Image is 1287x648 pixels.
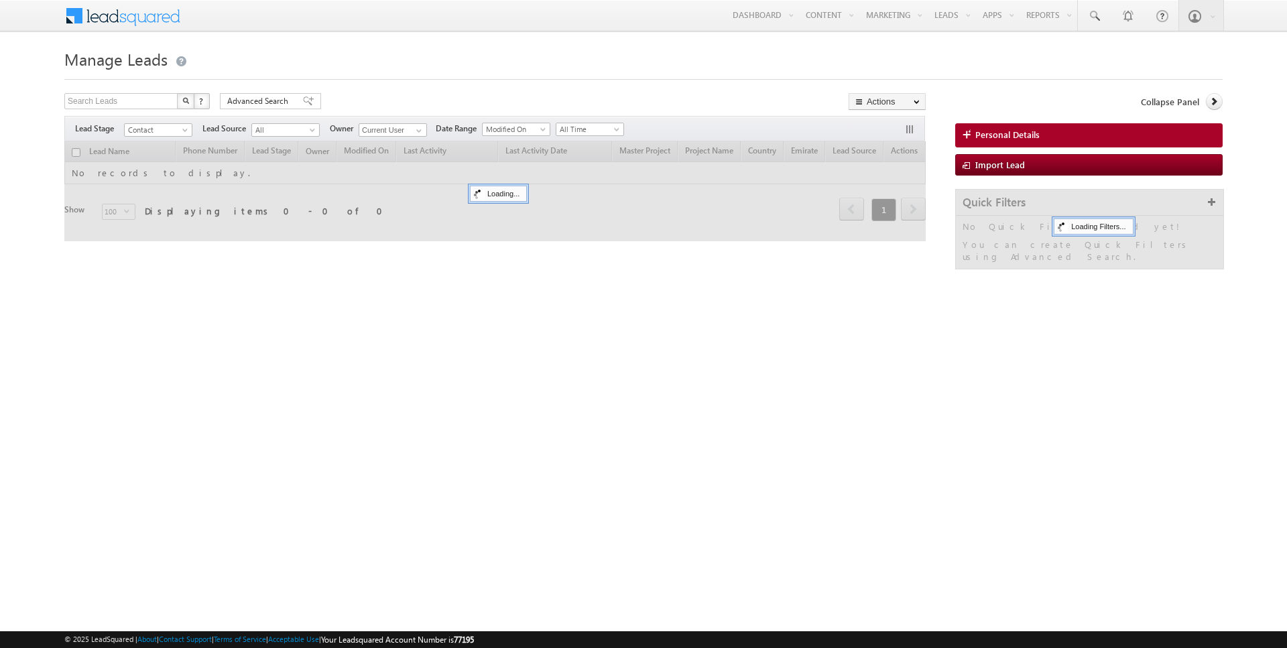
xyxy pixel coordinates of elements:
a: Terms of Service [214,635,266,643]
span: Collapse Panel [1141,96,1199,108]
img: Search [182,97,189,104]
span: 77195 [454,635,474,645]
span: Lead Stage [75,123,124,135]
a: Contact Support [159,635,212,643]
a: Show All Items [409,124,426,137]
span: Owner [330,123,359,135]
span: Contact [125,124,188,136]
a: About [137,635,157,643]
span: Your Leadsquared Account Number is [321,635,474,645]
a: All Time [556,123,624,136]
span: Manage Leads [64,48,168,70]
a: Acceptable Use [268,635,319,643]
span: ? [199,95,205,107]
input: Type to Search [359,123,427,137]
a: Contact [124,123,192,137]
span: All [252,124,316,136]
span: © 2025 LeadSquared | | | | | [64,633,474,646]
span: All Time [556,123,620,135]
a: Modified On [482,123,550,136]
a: Personal Details [955,123,1223,147]
button: Actions [849,93,926,110]
div: Loading... [470,186,527,202]
span: Lead Source [202,123,251,135]
span: Import Lead [975,159,1025,170]
div: Loading Filters... [1054,218,1133,235]
button: ? [194,93,210,109]
span: Advanced Search [227,95,292,107]
span: Modified On [483,123,546,135]
span: Personal Details [975,129,1040,141]
span: Date Range [436,123,482,135]
a: All [251,123,320,137]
